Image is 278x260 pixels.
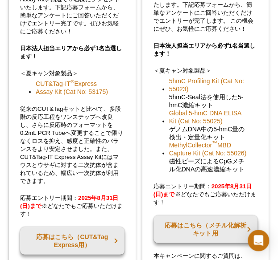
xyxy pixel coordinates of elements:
p: 応募エントリー期間： ※どなたでもご応募いただけます！ [20,194,124,218]
p: ＜夏キャン対象製品＞ [154,67,258,75]
strong: 日本法人担当エリアから必ず1名当選します！ [20,45,122,60]
p: 従来のCUT&Tagキットと比べて、多段階の反応工程をワンステップへ改良し、さらに反応時のフォーマットを0.2mL PCR Tubeへ変更することで限りなくロスを抑え、感度と正確性のバランスをよ... [20,105,124,185]
li: 磁性ビーズによるCpGメチル化DNAの高速濃縮キット [169,141,249,173]
p: ＜夏キャン対象製品＞ [20,69,124,77]
a: MethylCollector™MBD Capture Kit (Cat No: 55026) [169,141,249,157]
div: Open Intercom Messenger [248,230,269,251]
sup: ® [71,78,75,84]
a: CUT&Tag-IT®Express Assay Kit (Cat No: 53175) [36,80,115,96]
a: 応募はこちら（メチル化解析キット用 [154,215,258,243]
strong: 日本法人担当エリアから必ず1名当選します！ [154,42,255,57]
a: 応募はこちら（CUT&Tag Express用） [20,227,124,255]
strong: 2025年8月31日(日)まで [20,195,118,209]
li: 5hmC-Seal法を使用した5-hmC濃縮キット [169,77,249,109]
a: 5hmC Profiling Kit (Cat No: 55023) [169,77,249,93]
p: 応募エントリー期間： ※どなたでもご応募いただけます！ [154,183,258,207]
li: ゲノムDNA中の5-hmC量の検出・定量化キット [169,109,249,141]
a: Global 5-hmC DNA ELISA Kit (Cat No: 55025) [169,109,249,125]
sup: ™ [212,140,217,146]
